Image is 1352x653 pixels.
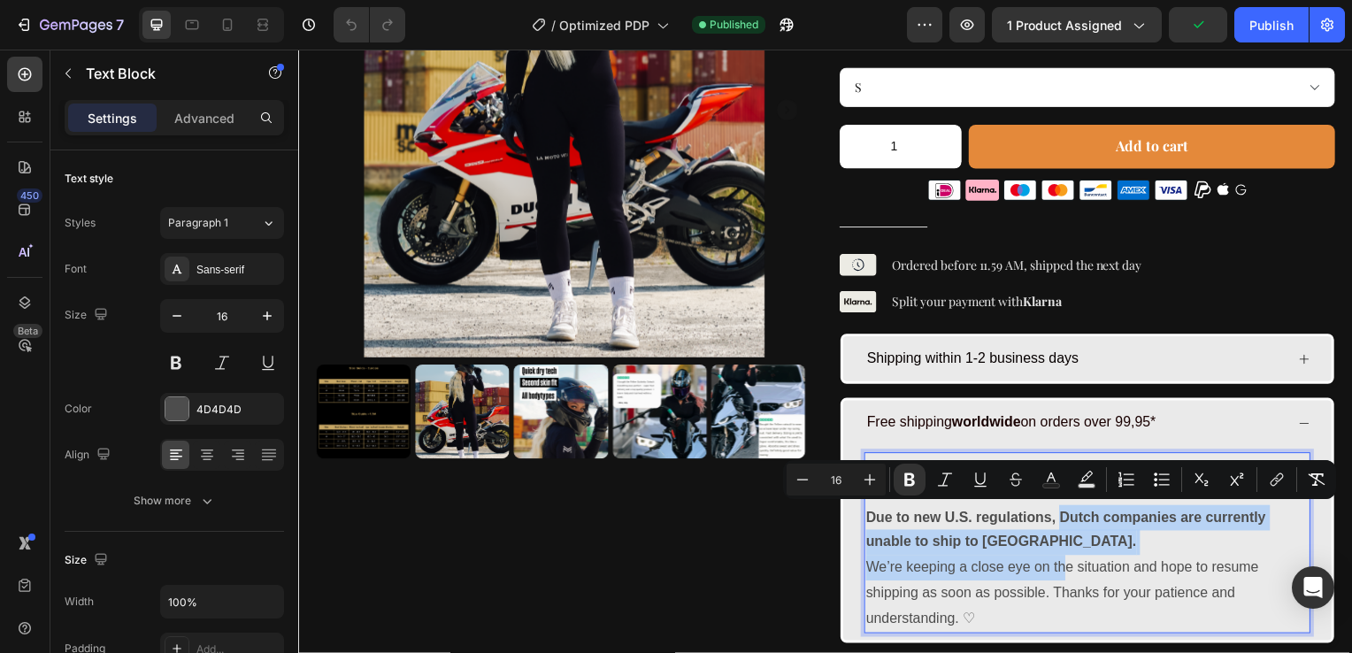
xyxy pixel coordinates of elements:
[545,236,582,273] img: gempages_578741210387055335-5969253a-04b4-4175-965d-cefbeac58afb.svg
[17,188,42,203] div: 450
[134,492,216,510] div: Show more
[161,586,283,618] input: Auto
[196,262,280,278] div: Sans-serif
[572,368,864,383] span: Free shipping on orders over 99,95*
[88,109,137,127] p: Settings
[65,171,113,187] div: Text style
[551,16,556,35] span: /
[160,207,284,239] button: Paragraph 1
[545,199,582,236] img: gempages_578741210387055335-e60d910c-1907-4d90-81ff-d733eb3559d5.svg
[65,549,111,572] div: Size
[65,443,114,467] div: Align
[298,50,1352,653] iframe: Design area
[65,401,92,417] div: Color
[710,17,758,33] span: Published
[65,594,94,610] div: Width
[992,7,1162,42] button: 1 product assigned
[1292,566,1334,609] div: Open Intercom Messenger
[65,215,96,231] div: Styles
[598,206,857,228] p: Ordered before 11.59 AM, shipped the next day
[65,261,87,277] div: Font
[823,85,896,111] div: Add to cart
[65,485,284,517] button: Show more
[174,109,234,127] p: Advanced
[196,402,280,418] div: 4D4D4D
[572,464,974,504] strong: Due to new U.S. regulations, Dutch companies are currently unable to ship to [GEOGRAPHIC_DATA].
[598,243,857,265] p: Split your payment with
[658,368,727,383] strong: worldwide
[1249,16,1294,35] div: Publish
[65,303,111,327] div: Size
[572,408,1018,587] p: That means you can buy this catsuit without any extra costs! We’re keeping a close eye on the sit...
[572,303,786,319] span: Shipping within 1-2 business days
[783,460,1336,499] div: Editor contextual toolbar
[168,215,228,231] span: Paragraph 1
[570,406,1019,588] div: Rich Text Editor. Editing area: main
[1007,16,1122,35] span: 1 product assigned
[86,63,236,84] p: Text Block
[1234,7,1309,42] button: Publish
[116,14,124,35] p: 7
[7,7,132,42] button: 7
[334,7,405,42] div: Undo/Redo
[545,76,668,120] input: quantity
[730,246,769,263] strong: Klarna
[559,16,649,35] span: Optimized PDP
[675,76,1044,120] button: Add to cart
[481,50,503,72] button: Carousel Next Arrow
[13,324,42,338] div: Beta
